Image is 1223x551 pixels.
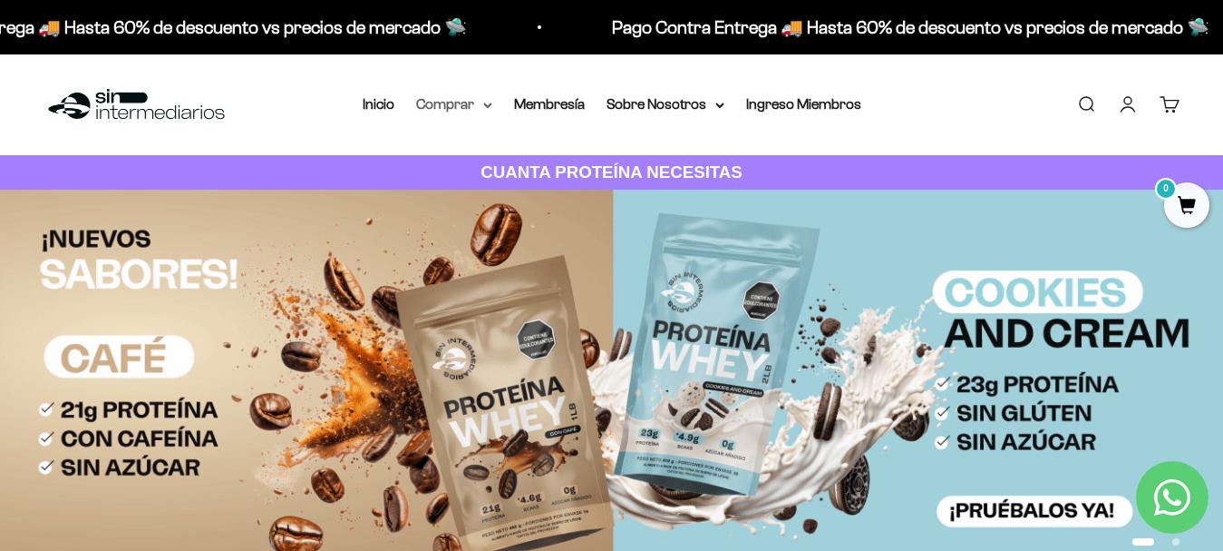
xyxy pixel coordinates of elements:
summary: Comprar [416,93,492,116]
a: 0 [1164,197,1209,217]
a: Ingreso Miembros [746,96,861,112]
strong: CUANTA PROTEÍNA NECESITAS [480,162,743,182]
a: Membresía [514,96,585,112]
mark: 0 [1155,178,1177,200]
p: Pago Contra Entrega 🚚 Hasta 60% de descuento vs precios de mercado 🛸 [602,13,1199,42]
summary: Sobre Nosotros [607,93,724,116]
a: Inicio [363,96,394,112]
